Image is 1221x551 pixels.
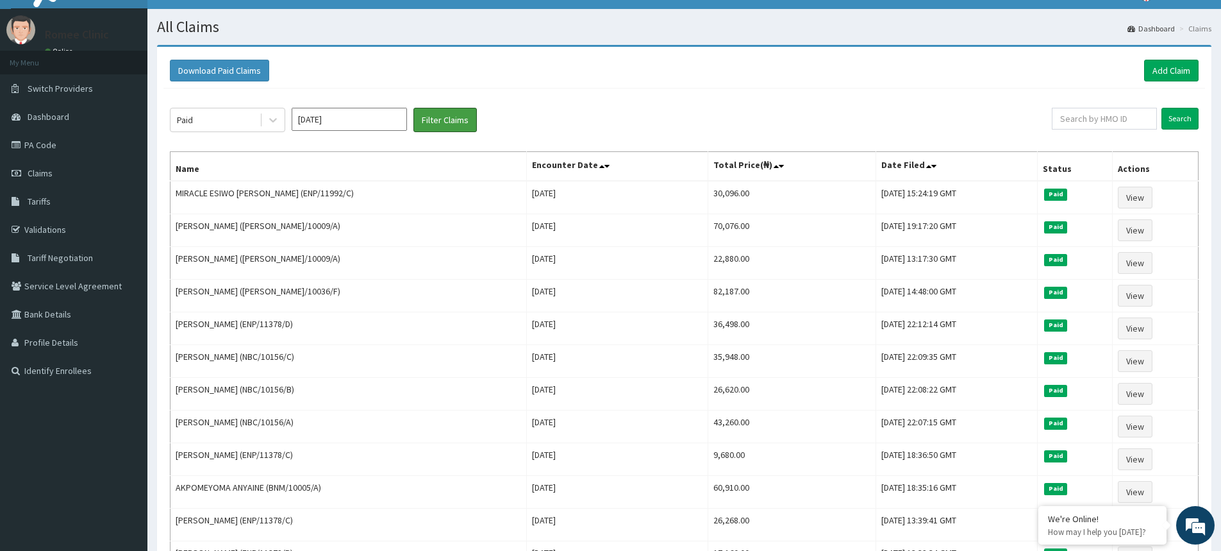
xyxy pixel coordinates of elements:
[527,509,708,541] td: [DATE]
[6,15,35,44] img: User Image
[1118,416,1152,437] a: View
[1118,285,1152,307] a: View
[527,443,708,476] td: [DATE]
[170,152,527,182] th: Name
[170,509,527,541] td: [PERSON_NAME] (ENP/11378/C)
[708,214,876,247] td: 70,076.00
[1044,287,1067,298] span: Paid
[708,345,876,378] td: 35,948.00
[177,114,193,126] div: Paid
[527,411,708,443] td: [DATE]
[876,214,1038,247] td: [DATE] 19:17:20 GMT
[157,19,1211,35] h1: All Claims
[67,72,215,89] div: Chat with us now
[1048,513,1157,525] div: We're Online!
[170,411,527,443] td: [PERSON_NAME] (NBC/10156/A)
[170,247,527,280] td: [PERSON_NAME] ([PERSON_NAME]/10009/A)
[74,162,177,291] span: We're online!
[1118,350,1152,372] a: View
[170,345,527,378] td: [PERSON_NAME] (NBC/10156/C)
[1118,187,1152,208] a: View
[876,345,1038,378] td: [DATE] 22:09:35 GMT
[527,152,708,182] th: Encounter Date
[170,443,527,476] td: [PERSON_NAME] (ENP/11378/C)
[170,60,269,81] button: Download Paid Claims
[708,247,876,280] td: 22,880.00
[1044,385,1067,396] span: Paid
[1161,108,1199,130] input: Search
[527,214,708,247] td: [DATE]
[527,345,708,378] td: [DATE]
[527,247,708,280] td: [DATE]
[170,214,527,247] td: [PERSON_NAME] ([PERSON_NAME]/10009/A)
[1118,252,1152,274] a: View
[708,411,876,443] td: 43,260.00
[527,181,708,214] td: [DATE]
[708,509,876,541] td: 26,268.00
[527,280,708,312] td: [DATE]
[1038,152,1113,182] th: Status
[876,312,1038,345] td: [DATE] 22:12:14 GMT
[708,152,876,182] th: Total Price(₦)
[1044,221,1067,233] span: Paid
[28,111,69,123] span: Dashboard
[708,181,876,214] td: 30,096.00
[1044,189,1067,200] span: Paid
[876,476,1038,509] td: [DATE] 18:35:16 GMT
[170,476,527,509] td: AKPOMEYOMA ANYAINE (BNM/10005/A)
[170,181,527,214] td: MIRACLE ESIWO [PERSON_NAME] (ENP/11992/C)
[708,443,876,476] td: 9,680.00
[1118,219,1152,241] a: View
[1176,23,1211,34] li: Claims
[28,252,93,264] span: Tariff Negotiation
[708,378,876,411] td: 26,620.00
[1118,383,1152,405] a: View
[1113,152,1199,182] th: Actions
[1044,418,1067,429] span: Paid
[6,350,244,395] textarea: Type your message and hit 'Enter'
[1118,481,1152,503] a: View
[527,378,708,411] td: [DATE]
[170,280,527,312] td: [PERSON_NAME] ([PERSON_NAME]/10036/F)
[28,167,53,179] span: Claims
[292,108,407,131] input: Select Month and Year
[527,312,708,345] td: [DATE]
[170,312,527,345] td: [PERSON_NAME] (ENP/11378/D)
[708,476,876,509] td: 60,910.00
[876,378,1038,411] td: [DATE] 22:08:22 GMT
[210,6,241,37] div: Minimize live chat window
[45,47,76,56] a: Online
[708,312,876,345] td: 36,498.00
[1118,318,1152,339] a: View
[413,108,477,132] button: Filter Claims
[28,196,51,207] span: Tariffs
[876,247,1038,280] td: [DATE] 13:17:30 GMT
[1127,23,1175,34] a: Dashboard
[876,443,1038,476] td: [DATE] 18:36:50 GMT
[45,29,109,40] p: Romee Clinic
[708,280,876,312] td: 82,187.00
[170,378,527,411] td: [PERSON_NAME] (NBC/10156/B)
[28,83,93,94] span: Switch Providers
[876,280,1038,312] td: [DATE] 14:48:00 GMT
[876,509,1038,541] td: [DATE] 13:39:41 GMT
[1044,483,1067,495] span: Paid
[1044,352,1067,364] span: Paid
[1044,254,1067,266] span: Paid
[1144,60,1199,81] a: Add Claim
[1044,319,1067,331] span: Paid
[1044,450,1067,462] span: Paid
[527,476,708,509] td: [DATE]
[1048,527,1157,538] p: How may I help you today?
[876,411,1038,443] td: [DATE] 22:07:15 GMT
[1118,448,1152,470] a: View
[24,64,52,96] img: d_794563401_company_1708531726252_794563401
[876,152,1038,182] th: Date Filed
[876,181,1038,214] td: [DATE] 15:24:19 GMT
[1052,108,1157,130] input: Search by HMO ID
